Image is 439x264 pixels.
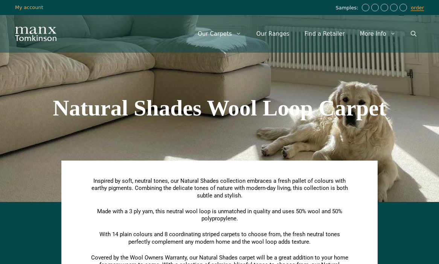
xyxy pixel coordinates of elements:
span: Samples: [335,5,360,11]
a: Our Carpets [190,23,249,45]
span: With 14 plain colours and 8 coordinating striped carpets to choose from, the fresh neutral tones ... [99,231,340,245]
a: My account [15,5,43,10]
a: Find a Retailer [297,23,352,45]
a: Open Search Bar [403,23,424,45]
a: More Info [352,23,403,45]
span: Made with a 3 ply yarn, this neutral wool loop is unmatched in quality and uses 50% wool and 50% ... [97,208,342,222]
img: Manx Tomkinson [15,27,56,41]
span: Inspired by soft, neutral tones, our Natural Shades collection embraces a fresh pallet of colours... [91,178,348,199]
a: order [411,5,424,11]
nav: Primary [190,23,424,45]
h1: Natural Shades Wool Loop Carpet [9,97,430,119]
a: Our Ranges [249,23,297,45]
